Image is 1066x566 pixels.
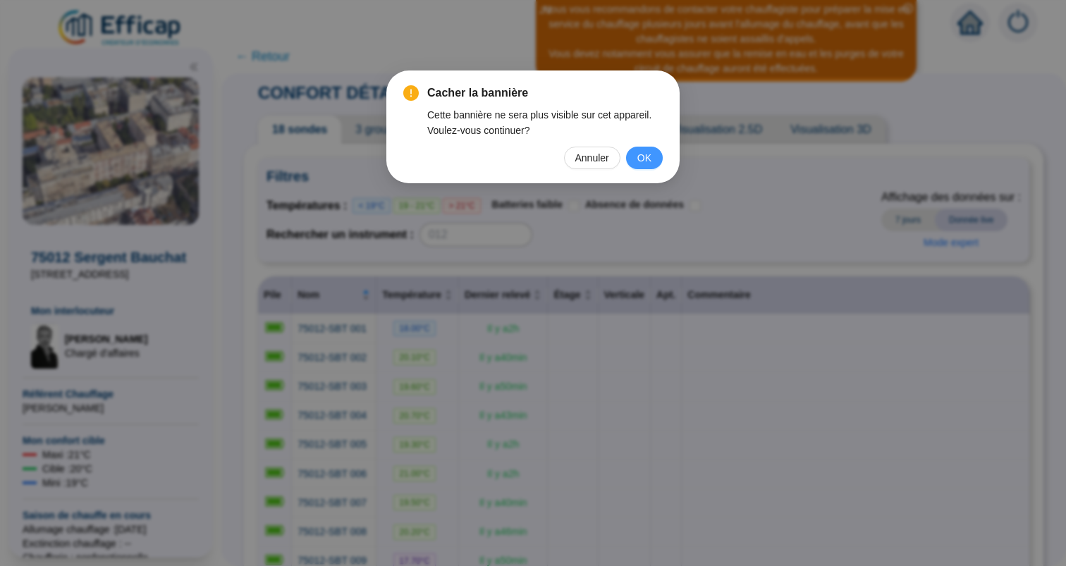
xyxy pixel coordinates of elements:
span: Annuler [575,150,609,166]
div: Cette bannière ne sera plus visible sur cet appareil. Voulez-vous continuer? [427,107,663,138]
span: exclamation-circle [403,85,419,101]
button: OK [626,147,663,169]
button: Annuler [564,147,620,169]
span: OK [637,150,651,166]
span: Cacher la bannière [427,85,663,101]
